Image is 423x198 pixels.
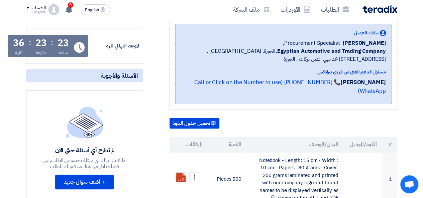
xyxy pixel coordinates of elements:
div: الحساب [31,5,46,11]
div: لم تطرح أي أسئلة حتى الآن [36,146,133,154]
a: ملف الشركة [228,2,275,17]
div: 36 [13,38,24,48]
img: Pen_1758204966245.jpg [190,173,199,182]
div: ثانية [15,49,23,56]
img: Teradix logo [362,5,397,13]
a: الطلبات [316,2,354,17]
img: profile_test.png [48,4,59,15]
b: Egyptian Automotive and Trading Company, [275,47,386,55]
th: الكمية [208,137,247,153]
div: ساعة [59,49,68,56]
button: English [81,4,110,15]
th: المرفقات [170,137,208,153]
div: : [51,36,53,48]
div: Open chat [400,175,418,193]
div: : [29,36,31,48]
div: اذا كانت لديك أي اسئلة بخصوص الطلب, من فضلك اطرحها هنا بعد قبولك للطلب [36,157,133,169]
span: الأسئلة والأجوبة [101,72,138,79]
th: # [382,137,397,153]
div: 23 [35,38,47,48]
div: الموعد النهائي للرد [89,42,139,50]
span: بيانات العميل [354,29,379,36]
a: 📞 [PHONE_NUMBER] (Call or Click on the Number to use WhatsApp) [194,78,386,95]
a: الأوردرات [275,2,316,17]
button: تحميل جدول البنود [170,118,219,129]
div: 23 [58,38,69,48]
img: empty_state_list.svg [66,107,103,138]
div: Raghda [26,10,46,14]
button: + أضف سؤال جديد [55,175,114,189]
div: مسئول الدعم الفني من فريق تيرادكس [181,68,386,75]
span: Procurement Specialist, [283,39,340,47]
span: English [85,8,99,12]
th: البيان/الوصف [247,137,343,153]
strong: [PERSON_NAME] [341,78,386,86]
th: الكود/الموديل [343,137,382,153]
span: 8 [68,2,73,8]
span: [PERSON_NAME] [343,39,386,47]
div: دقيقة [36,49,46,56]
span: الجيزة, [GEOGRAPHIC_DATA] ,[STREET_ADDRESS] محمد بهي الدين بركات , الجيزة [181,47,386,63]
